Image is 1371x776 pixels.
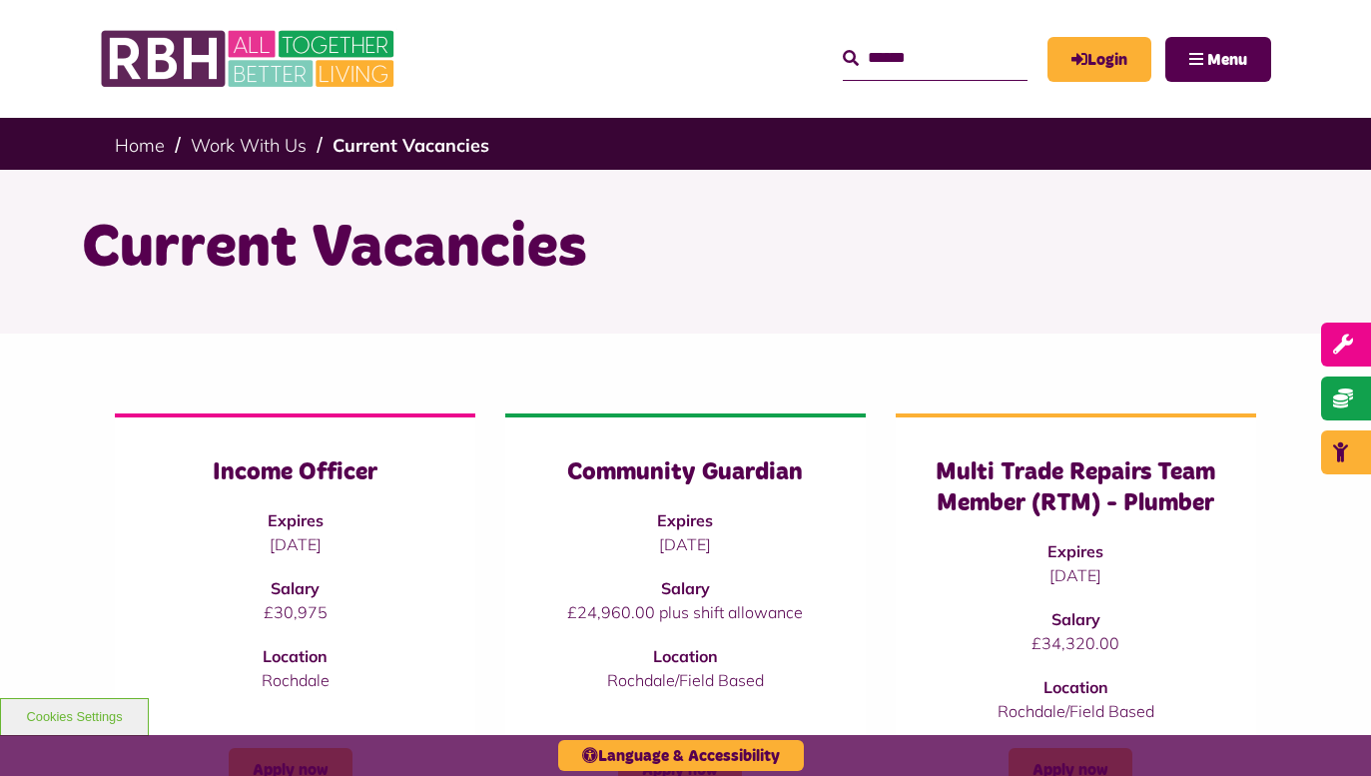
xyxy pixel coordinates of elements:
[936,699,1216,723] p: Rochdale/Field Based
[155,668,435,692] p: Rochdale
[558,740,804,771] button: Language & Accessibility
[661,578,710,598] strong: Salary
[545,532,826,556] p: [DATE]
[268,510,324,530] strong: Expires
[936,563,1216,587] p: [DATE]
[1281,686,1371,776] iframe: Netcall Web Assistant for live chat
[191,134,307,157] a: Work With Us
[936,631,1216,655] p: £34,320.00
[1047,37,1151,82] a: MyRBH
[82,210,1290,288] h1: Current Vacancies
[1051,609,1100,629] strong: Salary
[545,457,826,488] h3: Community Guardian
[155,600,435,624] p: £30,975
[1043,677,1108,697] strong: Location
[545,600,826,624] p: £24,960.00 plus shift allowance
[100,20,399,98] img: RBH
[653,646,718,666] strong: Location
[936,457,1216,519] h3: Multi Trade Repairs Team Member (RTM) - Plumber
[1047,541,1103,561] strong: Expires
[155,457,435,488] h3: Income Officer
[271,578,320,598] strong: Salary
[155,532,435,556] p: [DATE]
[1165,37,1271,82] button: Navigation
[115,134,165,157] a: Home
[1207,52,1247,68] span: Menu
[545,668,826,692] p: Rochdale/Field Based
[657,510,713,530] strong: Expires
[333,134,489,157] a: Current Vacancies
[263,646,328,666] strong: Location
